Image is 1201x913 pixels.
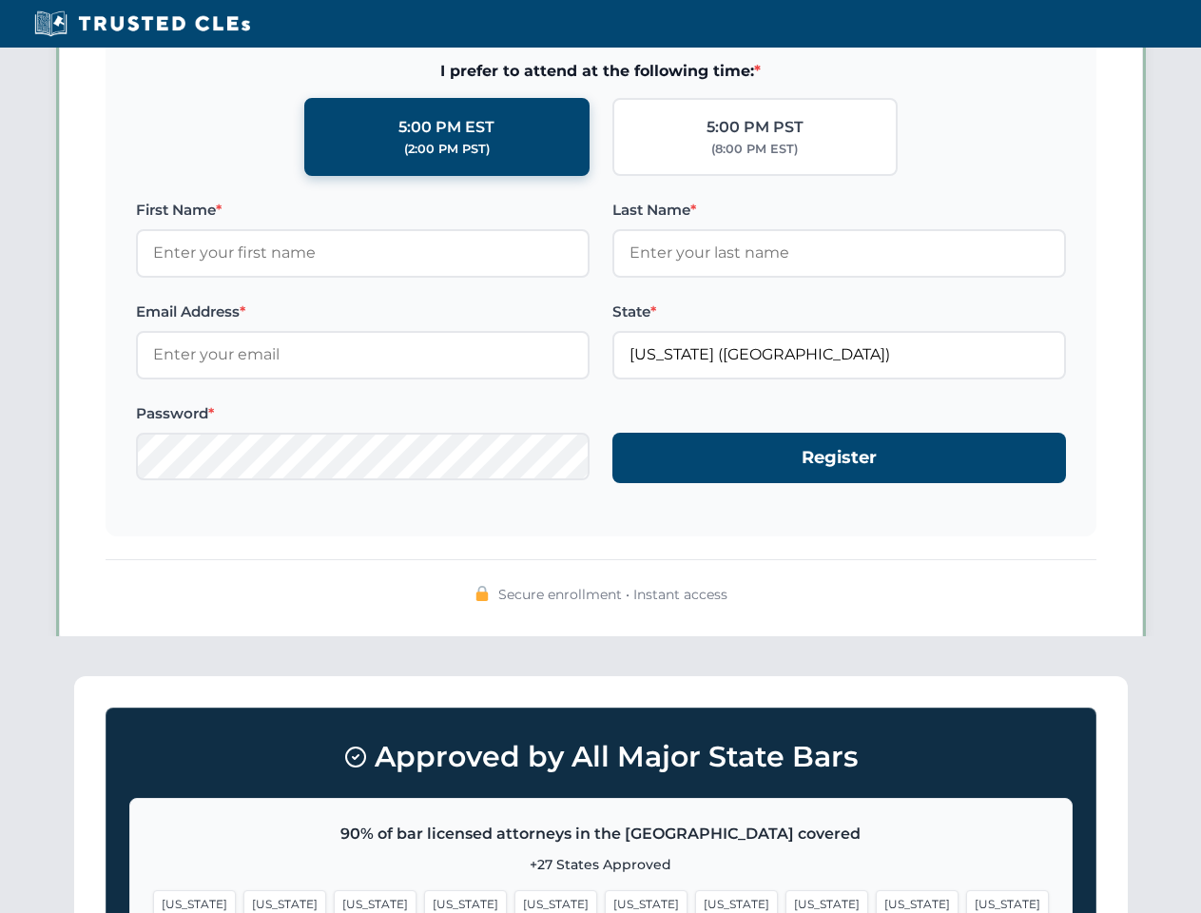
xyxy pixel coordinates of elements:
[136,331,590,379] input: Enter your email
[711,140,798,159] div: (8:00 PM EST)
[136,59,1066,84] span: I prefer to attend at the following time:
[129,731,1073,783] h3: Approved by All Major State Bars
[612,229,1066,277] input: Enter your last name
[153,854,1049,875] p: +27 States Approved
[612,433,1066,483] button: Register
[475,586,490,601] img: 🔒
[612,301,1066,323] label: State
[136,229,590,277] input: Enter your first name
[29,10,256,38] img: Trusted CLEs
[136,301,590,323] label: Email Address
[498,584,727,605] span: Secure enrollment • Instant access
[136,402,590,425] label: Password
[136,199,590,222] label: First Name
[153,822,1049,846] p: 90% of bar licensed attorneys in the [GEOGRAPHIC_DATA] covered
[612,331,1066,379] input: Florida (FL)
[398,115,494,140] div: 5:00 PM EST
[404,140,490,159] div: (2:00 PM PST)
[612,199,1066,222] label: Last Name
[707,115,804,140] div: 5:00 PM PST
